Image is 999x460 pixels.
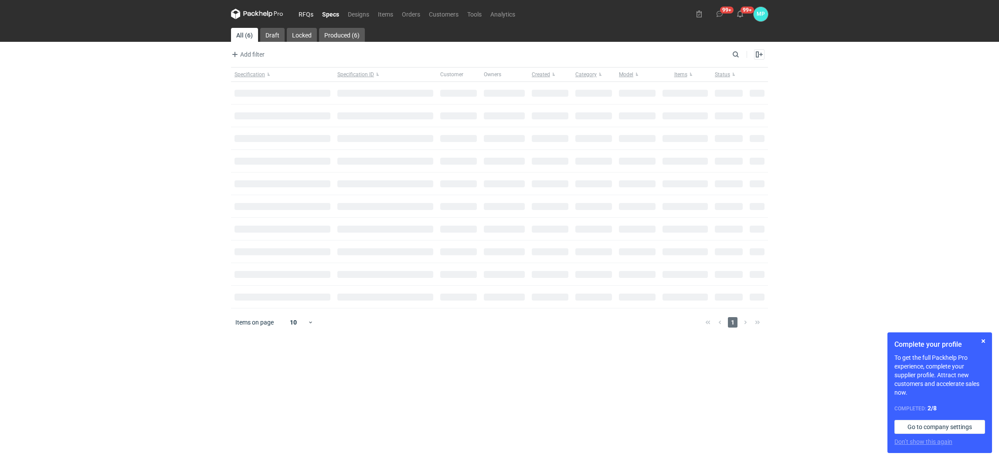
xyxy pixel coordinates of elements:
div: Completed: [894,404,985,413]
button: Specification [231,68,334,81]
a: All (6) [231,28,258,42]
span: Specification ID [337,71,374,78]
button: Don’t show this again [894,437,952,446]
a: Specs [318,9,343,19]
input: Search [731,49,758,60]
span: Category [575,71,597,78]
p: To get the full Packhelp Pro experience, complete your supplier profile. Attract new customers an... [894,353,985,397]
div: Martyna Paroń [754,7,768,21]
span: Items on page [235,318,274,327]
span: Items [674,71,687,78]
a: Draft [260,28,285,42]
span: Created [532,71,550,78]
h1: Complete your profile [894,339,985,350]
span: Add filter [230,49,265,60]
a: RFQs [294,9,318,19]
button: Status [711,68,746,81]
a: Orders [398,9,425,19]
svg: Packhelp Pro [231,9,283,19]
button: Items [659,68,711,81]
a: Tools [463,9,486,19]
span: Model [619,71,633,78]
button: 99+ [713,7,727,21]
a: Items [374,9,398,19]
a: Produced (6) [319,28,365,42]
span: 1 [728,317,737,328]
a: Customers [425,9,463,19]
button: Skip for now [978,336,989,346]
button: Specification ID [334,68,437,81]
strong: 2 / 8 [928,405,937,412]
a: Go to company settings [894,420,985,434]
div: 10 [279,316,308,328]
button: Add filter [229,49,265,60]
a: Analytics [486,9,520,19]
button: MP [754,7,768,21]
button: Created [528,68,572,81]
button: Model [615,68,659,81]
button: Category [572,68,615,81]
a: Designs [343,9,374,19]
span: Customer [440,71,463,78]
span: Owners [484,71,501,78]
span: Specification [234,71,265,78]
span: Status [715,71,730,78]
button: 99+ [733,7,747,21]
a: Locked [287,28,317,42]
